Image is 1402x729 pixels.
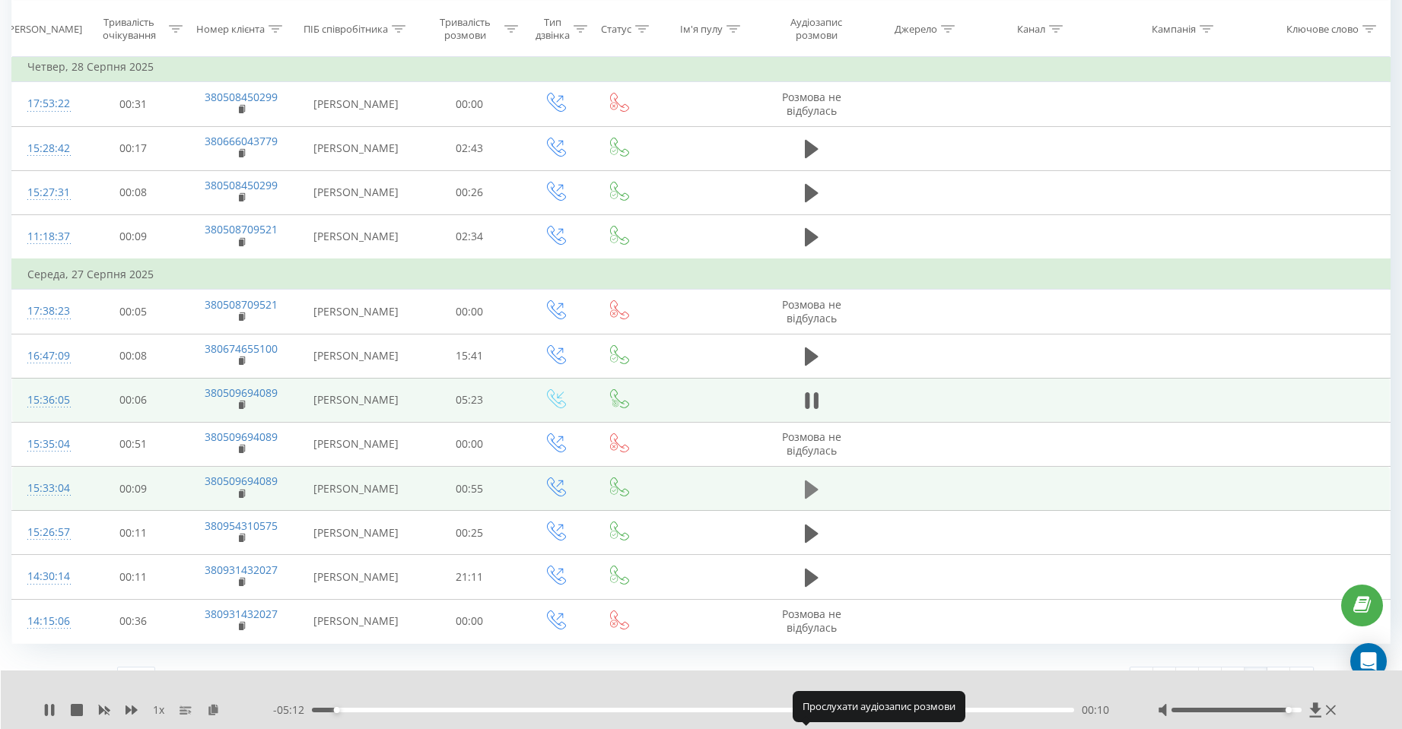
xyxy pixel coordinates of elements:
div: Номер клієнта [196,22,265,35]
div: ПІБ співробітника [304,22,388,35]
td: [PERSON_NAME] [297,511,416,555]
td: 00:00 [416,599,523,643]
td: 00:09 [80,214,186,259]
a: 5 [1245,667,1267,689]
td: 00:31 [80,82,186,126]
td: [PERSON_NAME] [297,555,416,599]
div: Тривалість очікування [94,16,165,42]
div: 17:38:23 [27,296,65,326]
a: 380509694089 [205,474,278,488]
div: Ім'я пулу [680,22,723,35]
td: 02:34 [416,214,523,259]
td: 00:11 [80,511,186,555]
div: Джерело [895,22,937,35]
a: 380508450299 [205,90,278,104]
div: Тривалість розмови [430,16,501,42]
div: Кампанія [1152,22,1196,35]
div: 15:36:05 [27,385,65,415]
div: Open Intercom Messenger [1350,643,1387,680]
a: 380666043779 [205,134,278,148]
div: 15:35:04 [27,429,65,459]
td: 00:26 [416,170,523,214]
td: 00:25 [416,511,523,555]
td: 00:08 [80,334,186,378]
a: 380509694089 [205,385,278,400]
a: 2 [1176,667,1199,689]
td: 00:09 [80,467,186,511]
a: 380954310575 [205,518,278,533]
td: 00:00 [416,290,523,334]
span: Розмова не відбулась [782,429,841,458]
td: 00:05 [80,290,186,334]
td: [PERSON_NAME] [297,378,416,422]
div: 15:33:04 [27,474,65,503]
td: [PERSON_NAME] [297,334,416,378]
div: Accessibility label [1286,707,1292,713]
td: 00:11 [80,555,186,599]
td: Четвер, 28 Серпня 2025 [12,52,1391,82]
td: 00:06 [80,378,186,422]
div: Канал [1017,22,1045,35]
div: Accessibility label [334,707,340,713]
div: 14:30:14 [27,562,65,591]
div: 15:26:57 [27,518,65,547]
td: [PERSON_NAME] [297,422,416,466]
div: Статус [601,22,631,35]
div: 17:53:22 [27,89,65,119]
td: 15:41 [416,334,523,378]
div: [PERSON_NAME] [5,22,82,35]
span: - 05:12 [273,702,312,718]
div: 14:15:06 [27,607,65,636]
td: [PERSON_NAME] [297,599,416,643]
td: 00:51 [80,422,186,466]
a: 380509694089 [205,429,278,444]
span: Розмова не відбулась [782,90,841,118]
td: [PERSON_NAME] [297,214,416,259]
a: 380931432027 [205,607,278,621]
td: 02:43 [416,126,523,170]
div: Прослухати аудіозапис розмови [793,691,965,721]
td: Середа, 27 Серпня 2025 [12,259,1391,290]
td: [PERSON_NAME] [297,82,416,126]
a: 3 [1199,667,1222,689]
td: 00:36 [80,599,186,643]
span: Розмова не відбулась [782,297,841,325]
span: 00:10 [1082,702,1109,718]
td: 00:17 [80,126,186,170]
div: 15:28:42 [27,134,65,163]
td: 00:08 [80,170,186,214]
div: Тип дзвінка [536,16,570,42]
a: 6 [1267,667,1290,689]
div: 15:27:31 [27,178,65,208]
td: [PERSON_NAME] [297,290,416,334]
div: 101 - 125 з 149 [1058,670,1123,685]
td: [PERSON_NAME] [297,126,416,170]
div: Аудіозапис розмови [774,16,859,42]
a: 1 [1153,667,1176,689]
td: 00:00 [416,82,523,126]
span: Розмова не відбулась [782,607,841,635]
a: 380508709521 [205,222,278,236]
td: 00:55 [416,467,523,511]
a: 380508709521 [205,297,278,312]
div: Ключове слово [1286,22,1359,35]
a: 4 [1222,667,1245,689]
td: [PERSON_NAME] [297,170,416,214]
div: 16:47:09 [27,341,65,371]
td: 21:11 [416,555,523,599]
a: 380674655100 [205,341,278,356]
td: 00:00 [416,422,523,466]
td: [PERSON_NAME] [297,467,416,511]
a: 380931432027 [205,563,278,577]
a: 380508450299 [205,178,278,192]
span: 1 x [153,702,164,718]
div: 11:18:37 [27,222,65,252]
td: 05:23 [416,378,523,422]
